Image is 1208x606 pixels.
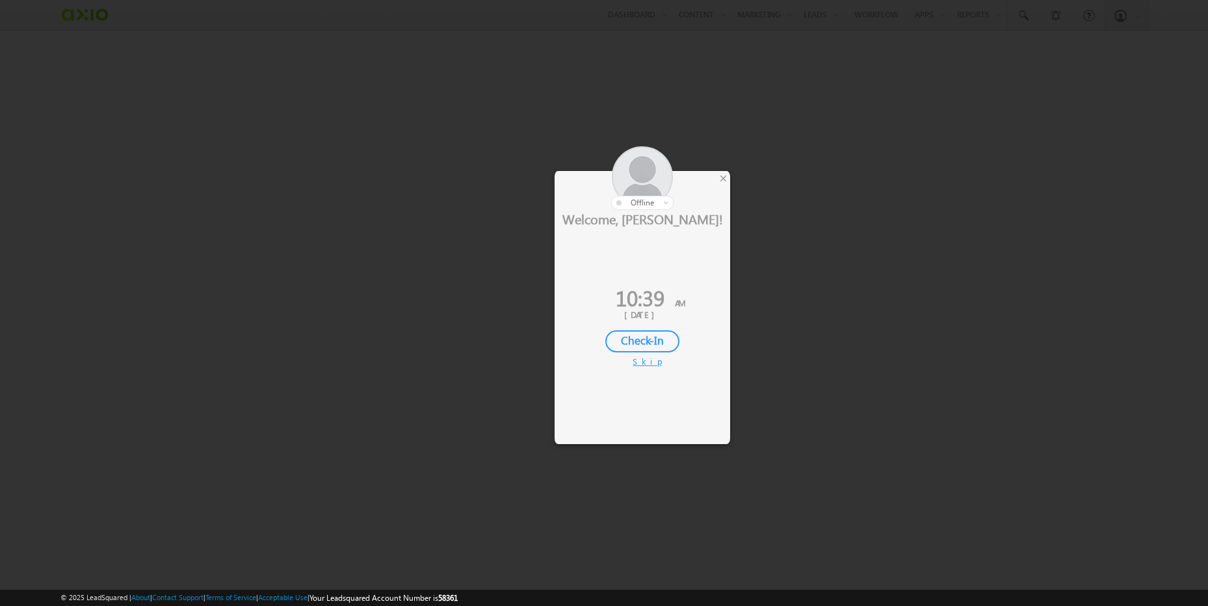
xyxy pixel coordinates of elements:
div: [DATE] [564,309,720,321]
span: Your Leadsquared Account Number is [309,593,458,603]
a: Terms of Service [205,593,256,601]
div: Skip [633,356,652,367]
a: Acceptable Use [258,593,308,601]
div: Check-In [605,330,679,352]
div: Welcome, [PERSON_NAME]! [555,210,730,227]
a: Contact Support [152,593,204,601]
div: × [716,171,730,185]
a: About [131,593,150,601]
span: © 2025 LeadSquared | | | | | [60,592,458,604]
span: AM [675,297,685,308]
span: 10:39 [616,283,664,312]
span: offline [631,198,654,207]
span: 58361 [438,593,458,603]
